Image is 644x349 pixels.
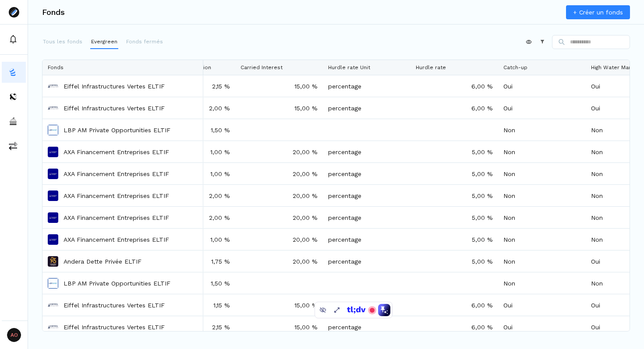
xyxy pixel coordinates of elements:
[48,103,58,113] img: Eiffel Infrastructures Vertes ELTIF
[64,148,169,156] a: AXA Financement Entreprises ELTIF
[323,294,410,316] div: percentage
[410,97,498,119] div: 6,00 %
[410,207,498,228] div: 5,00 %
[126,38,163,46] p: Fonds fermés
[64,323,165,331] a: Eiffel Infrastructures Vertes ELTIF
[64,126,170,134] a: LBP AM Private Opportunities ELTIF
[48,322,58,332] img: Eiffel Infrastructures Vertes ELTIF
[48,256,58,267] img: Andera Dette Privée ELTIF
[64,213,169,222] p: AXA Financement Entreprises ELTIF
[48,64,64,71] span: Fonds
[498,229,586,250] div: Non
[566,5,630,19] a: + Créer un fonds
[323,250,410,272] div: percentage
[9,117,18,126] img: asset-managers
[48,125,58,135] img: LBP AM Private Opportunities ELTIF
[235,141,323,162] div: 20,00 %
[64,169,169,178] a: AXA Financement Entreprises ELTIF
[323,316,410,338] div: percentage
[9,141,18,150] img: commissions
[64,235,169,244] a: AXA Financement Entreprises ELTIF
[323,207,410,228] div: percentage
[7,328,21,342] span: AO
[48,147,58,157] img: AXA Financement Entreprises ELTIF
[323,97,410,119] div: percentage
[64,82,165,91] a: Eiffel Infrastructures Vertes ELTIF
[125,35,164,49] button: Fonds fermés
[48,300,58,310] img: Eiffel Infrastructures Vertes ELTIF
[498,272,586,294] div: Non
[323,141,410,162] div: percentage
[43,38,82,46] p: Tous les fonds
[90,35,118,49] button: Evergreen
[2,135,26,156] button: commissions
[9,92,18,101] img: distributors
[235,185,323,206] div: 20,00 %
[64,279,170,288] a: LBP AM Private Opportunities ELTIF
[323,163,410,184] div: percentage
[410,250,498,272] div: 5,00 %
[48,169,58,179] img: AXA Financement Entreprises ELTIF
[328,64,370,71] span: Hurdle rate Unit
[235,97,323,119] div: 15,00 %
[2,111,26,132] button: asset-managers
[235,207,323,228] div: 20,00 %
[323,229,410,250] div: percentage
[48,212,58,223] img: AXA Financement Entreprises ELTIF
[48,190,58,201] img: AXA Financement Entreprises ELTIF
[48,278,58,289] img: LBP AM Private Opportunities ELTIF
[91,38,117,46] p: Evergreen
[503,64,527,71] span: Catch-up
[410,141,498,162] div: 5,00 %
[410,75,498,97] div: 6,00 %
[498,316,586,338] div: Oui
[498,97,586,119] div: Oui
[498,119,586,141] div: Non
[64,104,165,113] a: Eiffel Infrastructures Vertes ELTIF
[64,301,165,310] a: Eiffel Infrastructures Vertes ELTIF
[410,229,498,250] div: 5,00 %
[323,75,410,97] div: percentage
[2,62,26,83] button: funds
[48,234,58,245] img: AXA Financement Entreprises ELTIF
[323,185,410,206] div: percentage
[410,163,498,184] div: 5,00 %
[498,250,586,272] div: Non
[498,294,586,316] div: Oui
[498,163,586,184] div: Non
[9,68,18,77] img: funds
[498,207,586,228] div: Non
[48,81,58,92] img: Eiffel Infrastructures Vertes ELTIF
[42,8,65,16] h3: Fonds
[410,185,498,206] div: 5,00 %
[235,250,323,272] div: 20,00 %
[498,141,586,162] div: Non
[64,191,169,200] a: AXA Financement Entreprises ELTIF
[235,163,323,184] div: 20,00 %
[498,75,586,97] div: Oui
[42,35,83,49] button: Tous les fonds
[410,316,498,338] div: 6,00 %
[241,64,283,71] span: Carried Interest
[64,257,142,266] a: Andera Dette Privée ELTIF
[410,294,498,316] div: 6,00 %
[2,86,26,107] button: distributors
[235,75,323,97] div: 15,00 %
[235,229,323,250] div: 20,00 %
[498,185,586,206] div: Non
